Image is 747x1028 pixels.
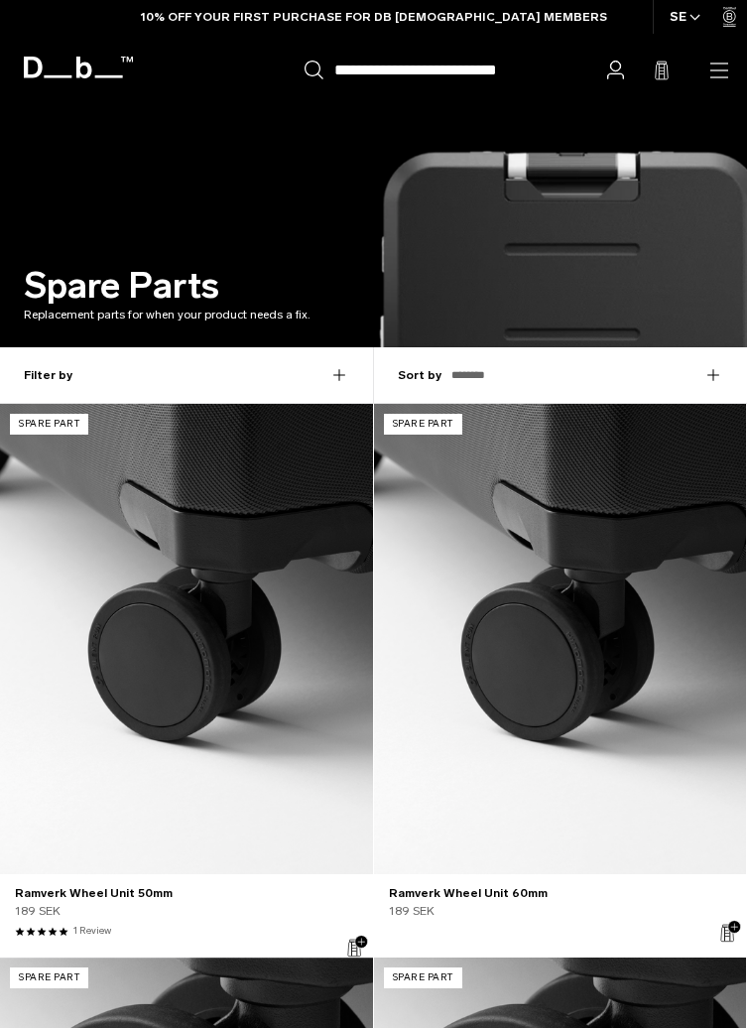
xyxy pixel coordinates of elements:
[384,967,462,988] p: Spare Part
[384,414,462,435] p: Spare Part
[374,404,747,874] a: Ramverk Wheel Unit 60mm
[24,366,72,384] strong: Filter by
[24,266,219,306] h1: Spare Parts
[141,8,607,26] a: 10% OFF YOUR FIRST PURCHASE FOR DB [DEMOGRAPHIC_DATA] MEMBERS
[712,915,746,953] button: Add to Cart
[10,967,88,988] p: Spare Part
[389,884,732,902] a: Ramverk Wheel Unit 60mm
[10,414,88,435] p: Spare Part
[339,930,373,967] button: Add to Cart
[389,902,435,920] span: 189 SEK
[73,924,111,939] a: 1 reviews
[24,308,311,321] span: Replacement parts for when your product needs a fix.
[15,884,358,902] a: Ramverk Wheel Unit 50mm
[15,902,61,920] span: 189 SEK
